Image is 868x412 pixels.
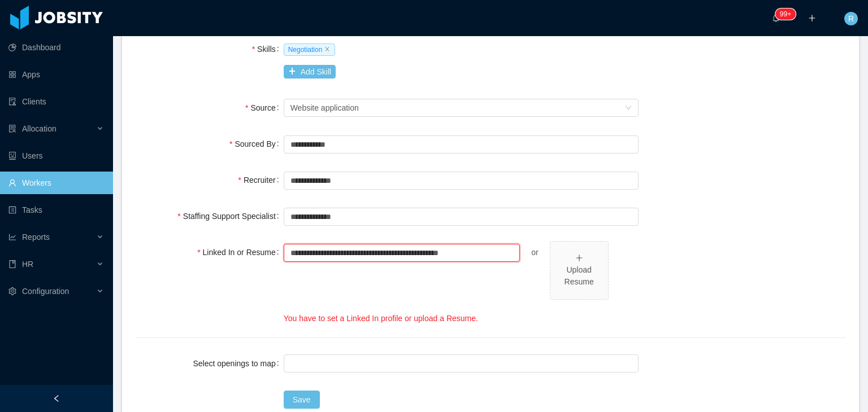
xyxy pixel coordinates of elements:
[575,254,583,262] i: icon: plus
[284,391,320,409] button: Save
[8,287,16,295] i: icon: setting
[177,212,283,221] label: Staffing Support Specialist
[772,14,780,22] i: icon: bell
[284,244,520,262] input: Linked In or Resume
[520,241,549,264] div: or
[808,14,816,22] i: icon: plus
[8,172,104,194] a: icon: userWorkers
[284,43,336,56] span: Negotiation
[193,359,283,368] label: Select openings to map
[8,63,104,86] a: icon: appstoreApps
[22,260,33,269] span: HR
[550,242,608,299] span: icon: plusUpload Resume
[848,12,854,25] span: R
[22,233,50,242] span: Reports
[8,233,16,241] i: icon: line-chart
[252,45,284,54] label: Skills
[229,139,284,148] label: Sourced By
[245,103,284,112] label: Source
[290,99,359,116] div: Website application
[775,8,796,20] sup: 231
[324,46,330,52] i: icon: close
[555,264,604,288] div: Upload Resume
[8,260,16,268] i: icon: book
[238,176,284,185] label: Recruiter
[8,90,104,113] a: icon: auditClients
[287,357,293,370] input: Select openings to map
[284,313,639,325] div: You have to set a Linked In profile or upload a Resume.
[8,125,16,133] i: icon: solution
[8,36,104,59] a: icon: pie-chartDashboard
[22,287,69,296] span: Configuration
[22,124,57,133] span: Allocation
[197,248,284,257] label: Linked In or Resume
[8,199,104,221] a: icon: profileTasks
[8,144,104,167] a: icon: robotUsers
[284,65,336,78] button: icon: plusAdd Skill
